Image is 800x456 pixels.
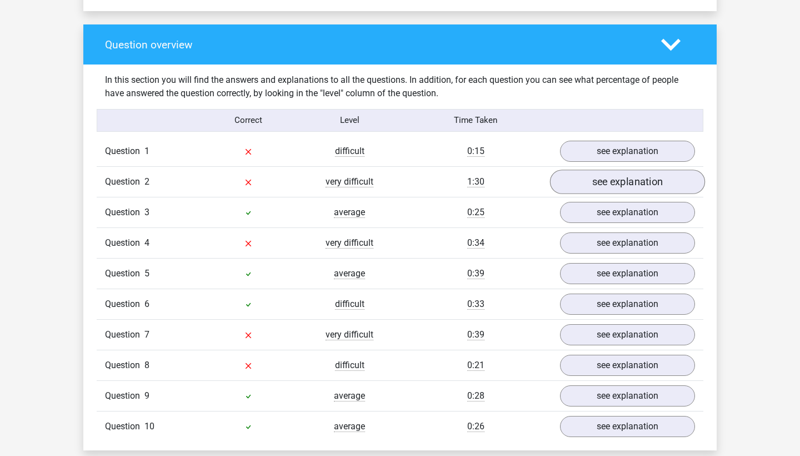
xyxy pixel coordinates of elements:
span: difficult [335,146,364,157]
a: see explanation [560,263,695,284]
a: see explanation [560,202,695,223]
span: 0:39 [467,268,484,279]
span: 0:15 [467,146,484,157]
span: average [334,207,365,218]
span: Question [105,145,144,158]
span: 4 [144,237,149,248]
span: difficult [335,299,364,310]
span: Question [105,420,144,433]
span: 1:30 [467,176,484,187]
span: 0:34 [467,237,484,249]
h4: Question overview [105,38,644,51]
span: 6 [144,299,149,309]
span: Question [105,236,144,250]
span: 0:39 [467,329,484,340]
span: 7 [144,329,149,340]
span: Question [105,298,144,311]
a: see explanation [550,170,705,194]
span: 3 [144,207,149,217]
a: see explanation [560,324,695,345]
span: 0:21 [467,360,484,371]
div: Time Taken [400,114,552,127]
span: Question [105,389,144,403]
span: 5 [144,268,149,279]
span: 0:26 [467,421,484,432]
span: average [334,268,365,279]
span: 8 [144,360,149,370]
span: 2 [144,176,149,187]
span: 0:28 [467,390,484,402]
a: see explanation [560,141,695,162]
span: very difficult [326,329,373,340]
span: Question [105,206,144,219]
a: see explanation [560,385,695,407]
a: see explanation [560,416,695,437]
span: Question [105,175,144,189]
span: very difficult [326,237,373,249]
a: see explanation [560,355,695,376]
div: In this section you will find the answers and explanations to all the questions. In addition, for... [97,73,703,100]
span: Question [105,328,144,341]
span: 9 [144,390,149,401]
span: very difficult [326,176,373,187]
span: Question [105,267,144,280]
span: 0:33 [467,299,484,310]
div: Level [299,114,400,127]
div: Correct [198,114,299,127]
span: 1 [144,146,149,156]
span: difficult [335,360,364,371]
span: 0:25 [467,207,484,218]
span: average [334,421,365,432]
a: see explanation [560,232,695,254]
span: Question [105,359,144,372]
span: 10 [144,421,154,432]
span: average [334,390,365,402]
a: see explanation [560,294,695,315]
